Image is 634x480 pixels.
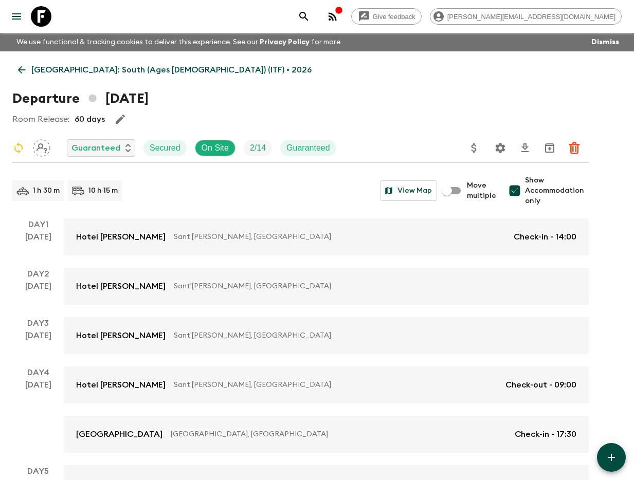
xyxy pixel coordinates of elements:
[12,33,346,51] p: We use functional & tracking cookies to deliver this experience. See our for more.
[12,60,317,80] a: [GEOGRAPHIC_DATA]: South (Ages [DEMOGRAPHIC_DATA]) (ITF) • 2026
[174,330,568,341] p: Sant'[PERSON_NAME], [GEOGRAPHIC_DATA]
[250,142,266,154] p: 2 / 14
[174,380,497,390] p: Sant'[PERSON_NAME], [GEOGRAPHIC_DATA]
[539,138,560,158] button: Archive (Completed, Cancelled or Unsynced Departures only)
[76,379,166,391] p: Hotel [PERSON_NAME]
[150,142,180,154] p: Secured
[430,8,622,25] div: [PERSON_NAME][EMAIL_ADDRESS][DOMAIN_NAME]
[33,186,60,196] p: 1 h 30 m
[12,113,69,125] p: Room Release:
[76,428,162,440] p: [GEOGRAPHIC_DATA]
[515,428,576,440] p: Check-in - 17:30
[12,366,64,379] p: Day 4
[64,268,589,305] a: Hotel [PERSON_NAME]Sant'[PERSON_NAME], [GEOGRAPHIC_DATA]
[25,231,51,255] div: [DATE]
[71,142,120,154] p: Guaranteed
[367,13,421,21] span: Give feedback
[25,280,51,305] div: [DATE]
[564,138,585,158] button: Delete
[64,366,589,403] a: Hotel [PERSON_NAME]Sant'[PERSON_NAME], [GEOGRAPHIC_DATA]Check-out - 09:00
[515,138,535,158] button: Download CSV
[464,138,484,158] button: Update Price, Early Bird Discount and Costs
[76,280,166,292] p: Hotel [PERSON_NAME]
[525,175,589,206] span: Show Accommodation only
[33,142,50,151] span: Assign pack leader
[505,379,576,391] p: Check-out - 09:00
[75,113,105,125] p: 60 days
[260,39,310,46] a: Privacy Policy
[76,231,166,243] p: Hotel [PERSON_NAME]
[467,180,496,201] span: Move multiple
[490,138,511,158] button: Settings
[244,140,272,156] div: Trip Fill
[442,13,621,21] span: [PERSON_NAME][EMAIL_ADDRESS][DOMAIN_NAME]
[12,465,64,477] p: Day 5
[64,416,589,453] a: [GEOGRAPHIC_DATA][GEOGRAPHIC_DATA], [GEOGRAPHIC_DATA]Check-in - 17:30
[25,329,51,354] div: [DATE]
[294,6,314,27] button: search adventures
[64,218,589,255] a: Hotel [PERSON_NAME]Sant'[PERSON_NAME], [GEOGRAPHIC_DATA]Check-in - 14:00
[174,232,505,242] p: Sant'[PERSON_NAME], [GEOGRAPHIC_DATA]
[195,140,236,156] div: On Site
[514,231,576,243] p: Check-in - 14:00
[31,64,312,76] p: [GEOGRAPHIC_DATA]: South (Ages [DEMOGRAPHIC_DATA]) (ITF) • 2026
[12,317,64,329] p: Day 3
[174,281,568,291] p: Sant'[PERSON_NAME], [GEOGRAPHIC_DATA]
[589,35,622,49] button: Dismiss
[12,142,25,154] svg: Sync Required - Changes detected
[76,329,166,342] p: Hotel [PERSON_NAME]
[171,429,506,439] p: [GEOGRAPHIC_DATA], [GEOGRAPHIC_DATA]
[351,8,422,25] a: Give feedback
[25,379,51,453] div: [DATE]
[202,142,229,154] p: On Site
[88,186,118,196] p: 10 h 15 m
[12,88,149,109] h1: Departure [DATE]
[143,140,187,156] div: Secured
[64,317,589,354] a: Hotel [PERSON_NAME]Sant'[PERSON_NAME], [GEOGRAPHIC_DATA]
[380,180,437,201] button: View Map
[12,218,64,231] p: Day 1
[12,268,64,280] p: Day 2
[286,142,330,154] p: Guaranteed
[6,6,27,27] button: menu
